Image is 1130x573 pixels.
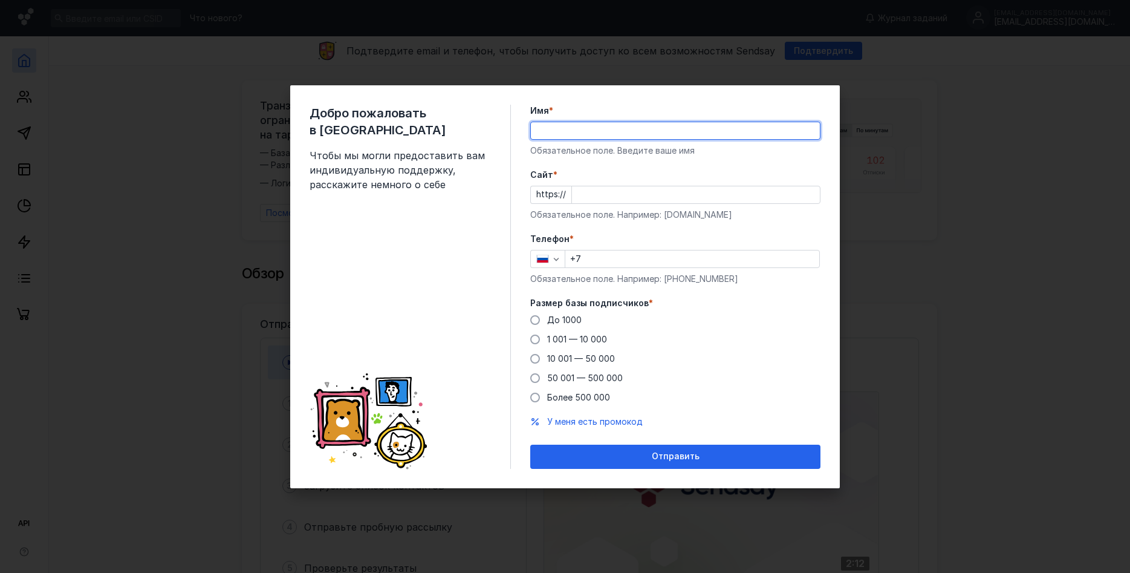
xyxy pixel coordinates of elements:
span: Имя [530,105,549,117]
span: Cайт [530,169,553,181]
span: 50 001 — 500 000 [547,373,623,383]
span: 10 001 — 50 000 [547,353,615,364]
span: Более 500 000 [547,392,610,402]
div: Обязательное поле. Введите ваше имя [530,145,820,157]
div: Обязательное поле. Например: [PHONE_NUMBER] [530,273,820,285]
span: Отправить [652,451,700,462]
span: Добро пожаловать в [GEOGRAPHIC_DATA] [310,105,491,139]
span: 1 001 — 10 000 [547,334,607,344]
button: У меня есть промокод [547,416,643,428]
span: Размер базы подписчиков [530,297,649,309]
button: Отправить [530,445,820,469]
div: Обязательное поле. Например: [DOMAIN_NAME] [530,209,820,221]
span: Телефон [530,233,570,245]
span: До 1000 [547,315,582,325]
span: У меня есть промокод [547,416,643,427]
span: Чтобы мы могли предоставить вам индивидуальную поддержку, расскажите немного о себе [310,148,491,192]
